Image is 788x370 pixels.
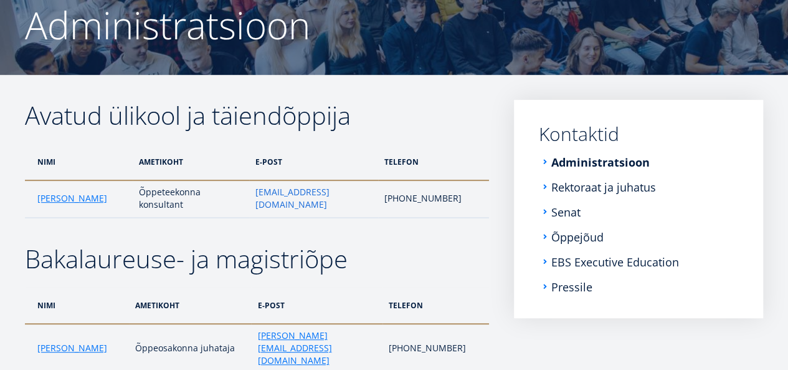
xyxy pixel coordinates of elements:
h2: Avatud ülikool ja täiendõppija [25,100,489,131]
th: e-post [249,144,378,180]
a: Kontaktid [539,125,738,144]
a: [PERSON_NAME][EMAIL_ADDRESS][DOMAIN_NAME] [257,329,376,367]
th: e-post [251,287,382,324]
td: [PHONE_NUMBER] [378,180,489,218]
a: Rektoraat ja juhatus [551,181,656,193]
a: Pressile [551,281,592,293]
a: Senat [551,206,581,218]
a: [EMAIL_ADDRESS][DOMAIN_NAME] [255,186,372,211]
td: Õppeteekonna konsultant [133,180,249,218]
a: [PERSON_NAME] [37,342,107,354]
th: nimi [25,287,129,324]
a: EBS Executive Education [551,256,679,268]
th: telefon [382,287,489,324]
h2: Bakalaureuse- ja magistriõpe [25,243,489,275]
a: [PERSON_NAME] [37,192,107,205]
th: telefon [378,144,489,180]
th: ametikoht [129,287,252,324]
th: nimi [25,144,133,180]
a: Õppejõud [551,231,604,243]
th: ametikoht [133,144,249,180]
a: Administratsioon [551,156,650,168]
